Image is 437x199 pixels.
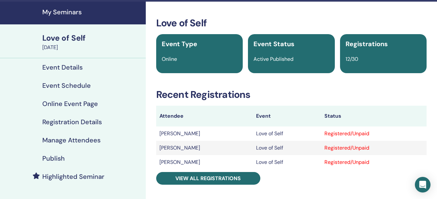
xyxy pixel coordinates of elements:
a: Love of Self[DATE] [38,33,146,51]
h4: Online Event Page [42,100,98,108]
div: Registered/Unpaid [324,158,423,166]
td: Love of Self [253,155,321,169]
td: [PERSON_NAME] [156,155,253,169]
h4: Publish [42,154,65,162]
span: Active Published [253,56,294,62]
h3: Love of Self [156,17,427,29]
td: [PERSON_NAME] [156,126,253,141]
div: [DATE] [42,44,142,51]
div: Registered/Unpaid [324,144,423,152]
div: Love of Self [42,33,142,44]
span: Event Status [253,40,294,48]
span: 12/30 [346,56,358,62]
td: Love of Self [253,126,321,141]
h4: Registration Details [42,118,102,126]
span: Online [162,56,177,62]
h4: Event Schedule [42,82,91,89]
h3: Recent Registrations [156,89,427,100]
h4: Manage Attendees [42,136,101,144]
span: Event Type [162,40,197,48]
h4: Highlighted Seminar [42,173,104,180]
div: Registered/Unpaid [324,130,423,138]
th: Status [321,106,427,126]
span: Registrations [346,40,388,48]
span: View all registrations [175,175,241,182]
td: [PERSON_NAME] [156,141,253,155]
td: Love of Self [253,141,321,155]
th: Event [253,106,321,126]
h4: My Seminars [42,8,142,16]
div: Open Intercom Messenger [415,177,430,192]
th: Attendee [156,106,253,126]
a: View all registrations [156,172,260,185]
h4: Event Details [42,63,83,71]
